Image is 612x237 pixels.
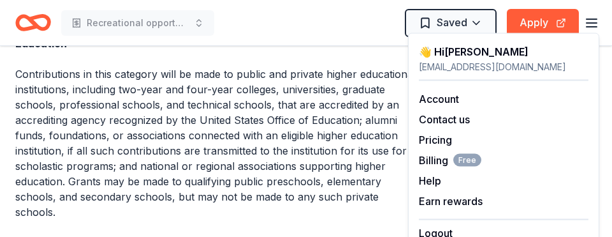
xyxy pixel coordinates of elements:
[15,66,418,220] p: Contributions in this category will be made to public and private higher educational institutions...
[419,112,470,127] button: Contact us
[419,195,483,208] a: Earn rewards
[87,15,189,31] span: Recreational opportunities foe children and individuals with disabilities
[419,134,452,146] a: Pricing
[15,8,51,38] a: Home
[419,153,481,168] span: Billing
[419,153,481,168] button: BillingFree
[405,9,497,37] button: Saved
[419,173,441,188] button: Help
[419,93,459,105] a: Account
[419,44,588,59] div: 👋 Hi [PERSON_NAME]
[453,154,481,167] span: Free
[61,10,214,36] button: Recreational opportunities foe children and individuals with disabilities
[419,59,588,75] div: [EMAIL_ADDRESS][DOMAIN_NAME]
[507,9,579,37] button: Apply
[437,14,467,31] span: Saved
